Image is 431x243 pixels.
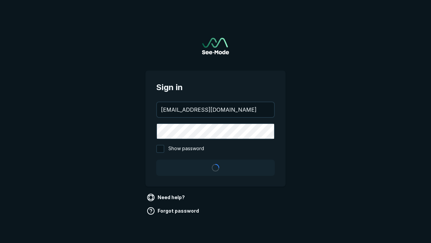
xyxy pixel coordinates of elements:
a: Forgot password [145,206,202,216]
input: your@email.com [157,102,274,117]
a: Need help? [145,192,188,203]
span: Sign in [156,81,275,93]
a: Go to sign in [202,38,229,54]
span: Show password [168,145,204,153]
img: See-Mode Logo [202,38,229,54]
